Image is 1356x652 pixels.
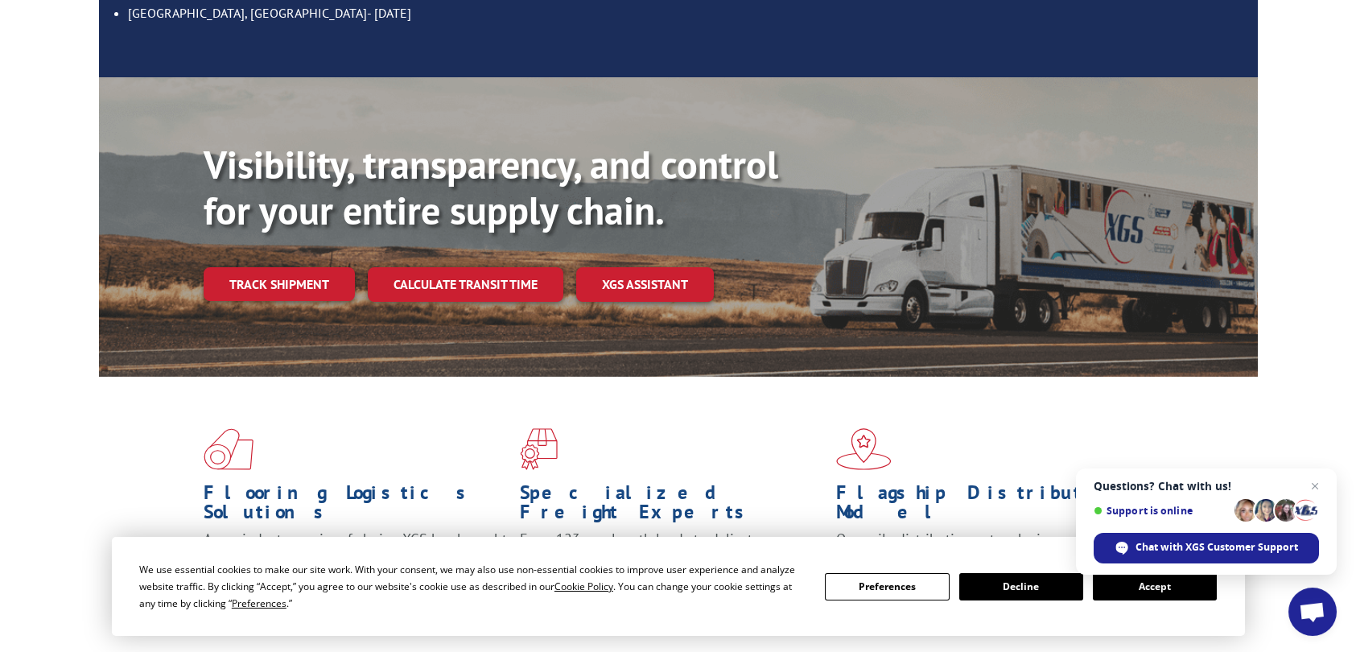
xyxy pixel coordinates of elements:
[520,483,824,530] h1: Specialized Freight Experts
[554,580,613,593] span: Cookie Policy
[1094,505,1229,517] span: Support is online
[520,428,558,470] img: xgs-icon-focused-on-flooring-red
[204,530,507,587] span: As an industry carrier of choice, XGS has brought innovation and dedication to flooring logistics...
[1094,533,1319,563] span: Chat with XGS Customer Support
[128,2,1242,23] li: [GEOGRAPHIC_DATA], [GEOGRAPHIC_DATA]- [DATE]
[112,537,1245,636] div: Cookie Consent Prompt
[1094,480,1319,493] span: Questions? Chat with us!
[576,267,714,302] a: XGS ASSISTANT
[520,530,824,601] p: From 123 overlength loads to delicate cargo, our experienced staff knows the best way to move you...
[836,530,1132,567] span: Our agile distribution network gives you nationwide inventory management on demand.
[1288,588,1337,636] a: Open chat
[204,267,355,301] a: Track shipment
[232,596,286,610] span: Preferences
[836,483,1140,530] h1: Flagship Distribution Model
[204,483,508,530] h1: Flooring Logistics Solutions
[959,573,1083,600] button: Decline
[1135,540,1298,555] span: Chat with XGS Customer Support
[368,267,563,302] a: Calculate transit time
[1093,573,1217,600] button: Accept
[139,561,806,612] div: We use essential cookies to make our site work. With your consent, we may also use non-essential ...
[825,573,949,600] button: Preferences
[836,428,892,470] img: xgs-icon-flagship-distribution-model-red
[204,139,778,236] b: Visibility, transparency, and control for your entire supply chain.
[204,428,253,470] img: xgs-icon-total-supply-chain-intelligence-red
